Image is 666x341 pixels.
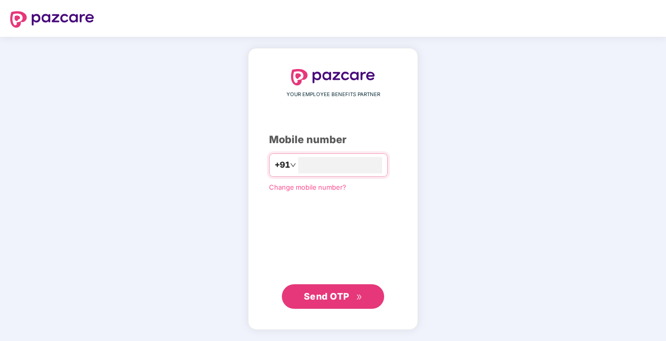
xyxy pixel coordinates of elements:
[282,284,384,309] button: Send OTPdouble-right
[286,90,380,99] span: YOUR EMPLOYEE BENEFITS PARTNER
[356,294,363,301] span: double-right
[10,11,94,28] img: logo
[290,162,296,168] span: down
[269,132,397,148] div: Mobile number
[275,158,290,171] span: +91
[291,69,375,85] img: logo
[269,183,346,191] a: Change mobile number?
[304,291,349,302] span: Send OTP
